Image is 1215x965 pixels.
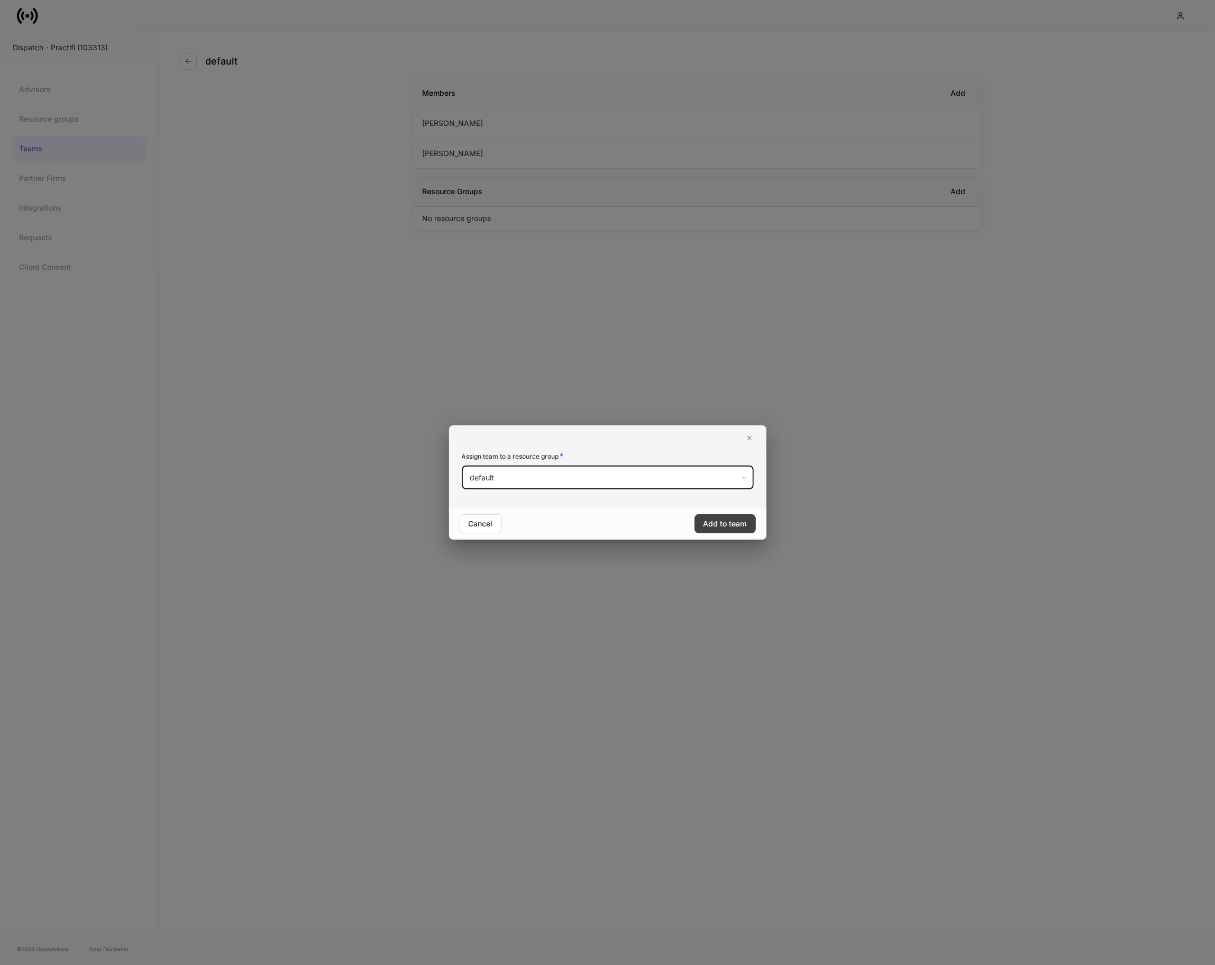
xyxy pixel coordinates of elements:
[462,466,753,489] div: default
[695,514,756,533] button: Add to team
[462,451,564,461] h6: Assign team to a resource group
[460,514,502,533] button: Cancel
[704,518,747,529] div: Add to team
[469,518,493,529] div: Cancel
